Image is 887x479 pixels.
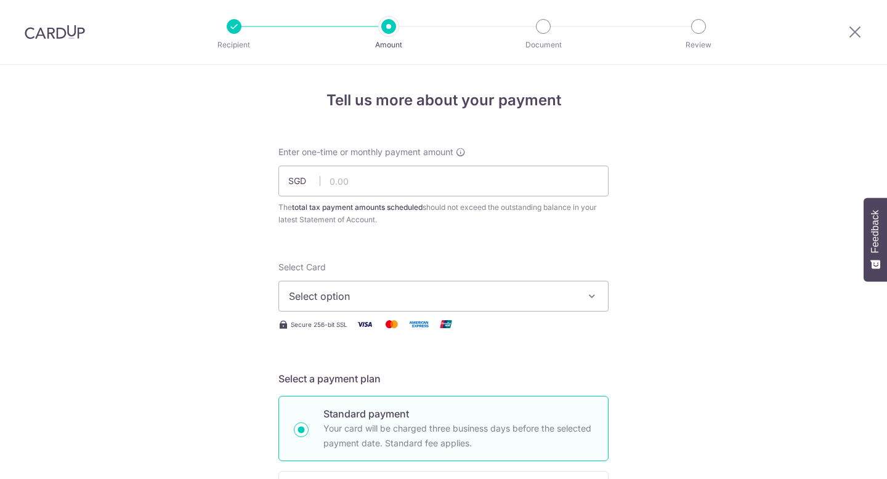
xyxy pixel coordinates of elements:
[343,39,434,51] p: Amount
[278,262,326,272] span: translation missing: en.payables.payment_networks.credit_card.summary.labels.select_card
[434,316,458,332] img: Union Pay
[352,316,377,332] img: Visa
[291,320,347,329] span: Secure 256-bit SSL
[278,201,609,226] div: The should not exceed the outstanding balance in your latest Statement of Account.
[289,289,576,304] span: Select option
[323,406,593,421] p: Standard payment
[407,316,431,332] img: American Express
[278,281,609,312] button: Select option
[870,210,881,253] span: Feedback
[278,166,609,196] input: 0.00
[278,146,453,158] span: Enter one-time or monthly payment amount
[288,175,320,187] span: SGD
[323,421,593,451] p: Your card will be charged three business days before the selected payment date. Standard fee appl...
[379,316,404,332] img: Mastercard
[498,39,589,51] p: Document
[278,371,609,386] h5: Select a payment plan
[188,39,280,51] p: Recipient
[278,89,609,111] h4: Tell us more about your payment
[864,198,887,281] button: Feedback - Show survey
[653,39,744,51] p: Review
[292,203,423,212] b: total tax payment amounts scheduled
[25,25,85,39] img: CardUp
